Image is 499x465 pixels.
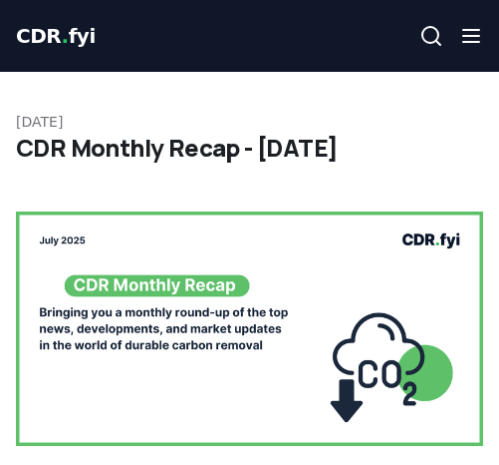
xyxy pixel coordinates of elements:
h1: CDR Monthly Recap - [DATE] [16,132,483,164]
a: CDR.fyi [16,22,96,50]
span: . [62,24,69,48]
img: blog post image [16,212,483,446]
span: CDR fyi [16,24,96,48]
p: [DATE] [16,112,483,132]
